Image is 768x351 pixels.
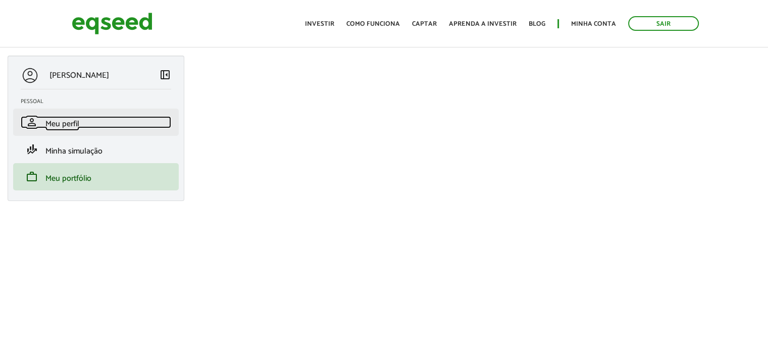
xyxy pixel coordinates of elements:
[159,69,171,83] a: Colapsar menu
[26,116,38,128] span: person
[13,136,179,163] li: Minha simulação
[26,171,38,183] span: work
[571,21,616,27] a: Minha conta
[13,163,179,190] li: Meu portfólio
[412,21,437,27] a: Captar
[346,21,400,27] a: Como funciona
[21,98,179,105] h2: Pessoal
[13,109,179,136] li: Meu perfil
[21,171,171,183] a: workMeu portfólio
[72,10,152,37] img: EqSeed
[26,143,38,156] span: finance_mode
[628,16,699,31] a: Sair
[49,71,109,80] p: [PERSON_NAME]
[21,116,171,128] a: personMeu perfil
[305,21,334,27] a: Investir
[21,143,171,156] a: finance_modeMinha simulação
[159,69,171,81] span: left_panel_close
[529,21,545,27] a: Blog
[449,21,517,27] a: Aprenda a investir
[45,172,91,185] span: Meu portfólio
[45,117,79,131] span: Meu perfil
[45,144,103,158] span: Minha simulação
